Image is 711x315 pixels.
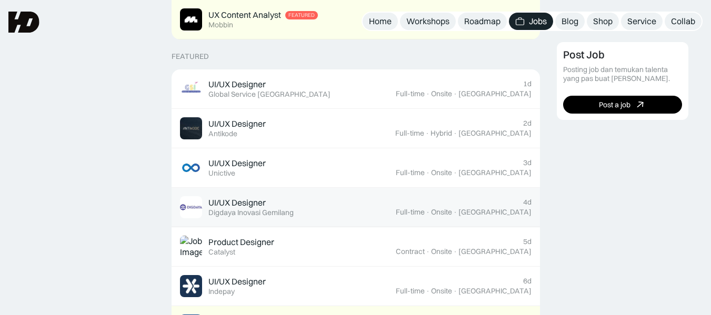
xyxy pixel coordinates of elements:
[430,129,452,138] div: Hybrid
[431,247,452,256] div: Onsite
[453,129,457,138] div: ·
[453,89,457,98] div: ·
[180,236,202,258] img: Job Image
[562,16,578,27] div: Blog
[523,277,532,286] div: 6d
[172,227,540,267] a: Job ImageProduct DesignerCatalyst5dContract·Onsite·[GEOGRAPHIC_DATA]
[425,129,429,138] div: ·
[180,78,202,100] img: Job Image
[555,13,585,30] a: Blog
[426,89,430,98] div: ·
[396,247,425,256] div: Contract
[523,237,532,246] div: 5d
[529,16,547,27] div: Jobs
[523,79,532,88] div: 1d
[523,119,532,128] div: 2d
[509,13,553,30] a: Jobs
[180,157,202,179] img: Job Image
[627,16,656,27] div: Service
[523,158,532,167] div: 3d
[395,129,424,138] div: Full-time
[180,196,202,218] img: Job Image
[464,16,500,27] div: Roadmap
[563,96,682,114] a: Post a job
[396,287,425,296] div: Full-time
[426,247,430,256] div: ·
[208,287,235,296] div: Indepay
[208,21,233,29] div: Mobbin
[208,158,266,169] div: UI/UX Designer
[621,13,663,30] a: Service
[208,90,331,99] div: Global Service [GEOGRAPHIC_DATA]
[665,13,702,30] a: Collab
[599,100,630,109] div: Post a job
[208,79,266,90] div: UI/UX Designer
[369,16,392,27] div: Home
[426,208,430,217] div: ·
[515,10,532,19] div: >25d
[458,168,532,177] div: [GEOGRAPHIC_DATA]
[172,109,540,148] a: Job ImageUI/UX DesignerAntikode2dFull-time·Hybrid·[GEOGRAPHIC_DATA]
[406,16,449,27] div: Workshops
[180,117,202,139] img: Job Image
[208,248,235,257] div: Catalyst
[458,208,532,217] div: [GEOGRAPHIC_DATA]
[396,208,425,217] div: Full-time
[563,65,682,83] div: Posting job dan temukan talenta yang pas buat [PERSON_NAME].
[208,169,235,178] div: Unictive
[208,197,266,208] div: UI/UX Designer
[208,237,274,248] div: Product Designer
[208,118,266,129] div: UI/UX Designer
[431,287,452,296] div: Onsite
[458,287,532,296] div: [GEOGRAPHIC_DATA]
[453,247,457,256] div: ·
[180,275,202,297] img: Job Image
[180,8,202,31] img: Job Image
[396,168,425,177] div: Full-time
[453,208,457,217] div: ·
[458,13,507,30] a: Roadmap
[458,89,532,98] div: [GEOGRAPHIC_DATA]
[458,129,532,138] div: [GEOGRAPHIC_DATA]
[671,16,695,27] div: Collab
[431,89,452,98] div: Onsite
[431,168,452,177] div: Onsite
[363,13,398,30] a: Home
[593,16,613,27] div: Shop
[426,287,430,296] div: ·
[458,247,532,256] div: [GEOGRAPHIC_DATA]
[172,69,540,109] a: Job ImageUI/UX DesignerGlobal Service [GEOGRAPHIC_DATA]1dFull-time·Onsite·[GEOGRAPHIC_DATA]
[453,287,457,296] div: ·
[208,129,237,138] div: Antikode
[172,267,540,306] a: Job ImageUI/UX DesignerIndepay6dFull-time·Onsite·[GEOGRAPHIC_DATA]
[563,48,605,61] div: Post Job
[426,168,430,177] div: ·
[172,148,540,188] a: Job ImageUI/UX DesignerUnictive3dFull-time·Onsite·[GEOGRAPHIC_DATA]
[288,12,315,18] div: Featured
[208,276,266,287] div: UI/UX Designer
[453,168,457,177] div: ·
[431,208,452,217] div: Onsite
[523,198,532,207] div: 4d
[587,13,619,30] a: Shop
[172,188,540,227] a: Job ImageUI/UX DesignerDigdaya Inovasi Gemilang4dFull-time·Onsite·[GEOGRAPHIC_DATA]
[400,13,456,30] a: Workshops
[172,52,209,61] div: Featured
[396,89,425,98] div: Full-time
[208,9,281,21] div: UX Content Analyst
[208,208,294,217] div: Digdaya Inovasi Gemilang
